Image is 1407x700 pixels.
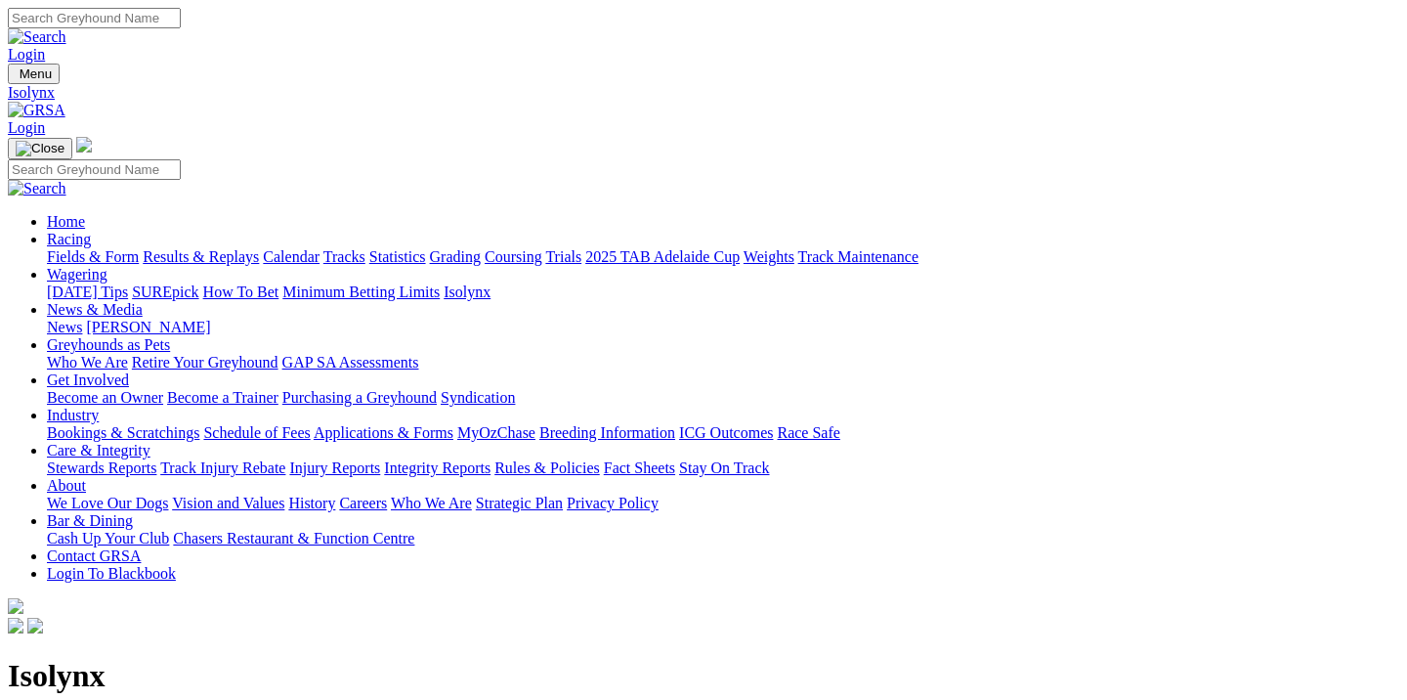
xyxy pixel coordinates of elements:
[20,66,52,81] span: Menu
[47,266,107,283] a: Wagering
[47,459,1399,477] div: Care & Integrity
[8,28,66,46] img: Search
[430,248,481,265] a: Grading
[47,407,99,423] a: Industry
[47,354,1399,372] div: Greyhounds as Pets
[47,495,168,511] a: We Love Our Dogs
[8,138,72,159] button: Toggle navigation
[47,512,133,529] a: Bar & Dining
[143,248,259,265] a: Results & Replays
[8,8,181,28] input: Search
[16,141,64,156] img: Close
[47,424,1399,442] div: Industry
[494,459,600,476] a: Rules & Policies
[160,459,285,476] a: Track Injury Rebate
[8,102,65,119] img: GRSA
[132,354,278,371] a: Retire Your Greyhound
[47,389,163,406] a: Become an Owner
[8,180,66,197] img: Search
[47,248,1399,266] div: Racing
[485,248,542,265] a: Coursing
[47,372,129,388] a: Get Involved
[47,389,1399,407] div: Get Involved
[384,459,490,476] a: Integrity Reports
[47,284,1399,301] div: Wagering
[27,618,43,634] img: twitter.svg
[47,530,169,547] a: Cash Up Your Club
[47,530,1399,547] div: Bar & Dining
[282,354,419,371] a: GAP SA Assessments
[8,84,1399,102] a: Isolynx
[8,159,181,180] input: Search
[545,248,581,265] a: Trials
[391,495,472,511] a: Who We Are
[8,658,1399,694] h1: Isolynx
[282,284,440,300] a: Minimum Betting Limits
[76,137,92,153] img: logo-grsa-white.png
[86,319,210,335] a: [PERSON_NAME]
[47,459,156,476] a: Stewards Reports
[47,354,128,371] a: Who We Are
[604,459,675,476] a: Fact Sheets
[47,213,85,230] a: Home
[798,248,918,265] a: Track Maintenance
[8,598,23,614] img: logo-grsa-white.png
[744,248,794,265] a: Weights
[47,319,1399,336] div: News & Media
[289,459,380,476] a: Injury Reports
[47,336,170,353] a: Greyhounds as Pets
[314,424,453,441] a: Applications & Forms
[679,459,769,476] a: Stay On Track
[8,119,45,136] a: Login
[679,424,773,441] a: ICG Outcomes
[47,565,176,582] a: Login To Blackbook
[441,389,515,406] a: Syndication
[8,64,60,84] button: Toggle navigation
[47,547,141,564] a: Contact GRSA
[47,424,199,441] a: Bookings & Scratchings
[47,477,86,494] a: About
[476,495,563,511] a: Strategic Plan
[777,424,839,441] a: Race Safe
[444,284,490,300] a: Isolynx
[172,495,284,511] a: Vision and Values
[288,495,335,511] a: History
[47,301,143,318] a: News & Media
[263,248,320,265] a: Calendar
[585,248,740,265] a: 2025 TAB Adelaide Cup
[47,284,128,300] a: [DATE] Tips
[457,424,535,441] a: MyOzChase
[8,46,45,63] a: Login
[203,424,310,441] a: Schedule of Fees
[47,248,139,265] a: Fields & Form
[173,530,414,547] a: Chasers Restaurant & Function Centre
[47,319,82,335] a: News
[567,495,659,511] a: Privacy Policy
[369,248,426,265] a: Statistics
[167,389,278,406] a: Become a Trainer
[132,284,198,300] a: SUREpick
[47,442,150,459] a: Care & Integrity
[339,495,387,511] a: Careers
[539,424,675,441] a: Breeding Information
[323,248,365,265] a: Tracks
[8,618,23,634] img: facebook.svg
[47,495,1399,512] div: About
[203,284,279,300] a: How To Bet
[47,231,91,247] a: Racing
[282,389,437,406] a: Purchasing a Greyhound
